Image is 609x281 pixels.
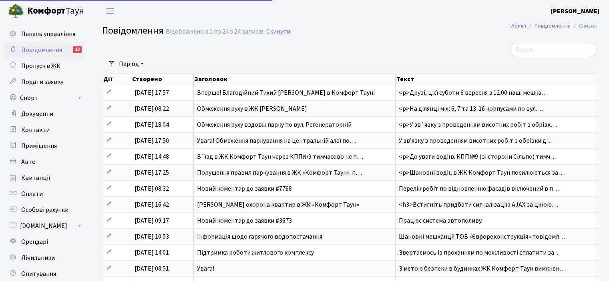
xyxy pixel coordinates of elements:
[571,22,597,30] li: Список
[197,248,314,257] span: Підтримка роботи житлового комплексу
[166,28,265,36] div: Відображено з 1 по 24 з 24 записів.
[551,6,599,16] a: [PERSON_NAME]
[21,189,43,198] span: Оплати
[21,78,63,86] span: Подати заявку
[135,120,169,129] span: [DATE] 18:04
[197,216,292,225] span: Новий коментар до заявки #3673
[4,170,84,186] a: Квитанції
[73,46,82,53] div: 13
[4,218,84,234] a: [DOMAIN_NAME]
[4,58,84,74] a: Пропуск в ЖК
[135,88,169,97] span: [DATE] 17:57
[21,30,75,38] span: Панель управління
[135,184,169,193] span: [DATE] 08:32
[135,104,169,113] span: [DATE] 08:22
[4,42,84,58] a: Повідомлення13
[499,18,609,34] nav: breadcrumb
[4,138,84,154] a: Приміщення
[4,90,84,106] a: Спорт
[21,110,53,118] span: Документи
[21,46,62,54] span: Повідомлення
[21,237,48,246] span: Орендарі
[4,26,84,42] a: Панель управління
[194,74,396,85] th: Заголовок
[399,88,548,97] span: <p>Друзі, цієї суботи 6 вересня з 12:00 наші мешка…
[8,3,24,19] img: logo.png
[399,232,565,241] span: Шановні мешканці! ТОВ «Єврореконструкція» повідомл…
[399,200,558,209] span: <h3>Встигніть придбати сигналізацію AJAX за ціною…
[4,122,84,138] a: Контакти
[197,152,363,161] span: В`їзд в ЖК Комфорт Таун через КПП№9 тимчасово не п…
[4,250,84,266] a: Лічильники
[21,173,50,182] span: Квитанції
[551,7,599,16] b: [PERSON_NAME]
[21,126,50,134] span: Контакти
[21,269,56,278] span: Опитування
[197,104,307,113] span: Обмеження руху в ЖК [PERSON_NAME]
[511,22,526,30] a: Admin
[197,88,375,97] span: Вперше! Благодійний Тихий [PERSON_NAME] в Комфорт Тауні
[135,216,169,225] span: [DATE] 09:17
[4,154,84,170] a: Авто
[135,136,169,145] span: [DATE] 17:50
[197,264,214,273] span: Увага!
[135,248,169,257] span: [DATE] 14:01
[103,74,131,85] th: Дії
[21,253,55,262] span: Лічильники
[100,4,120,18] button: Переключити навігацію
[399,152,557,161] span: <p>До уваги водіїв. КПП№9 (зі сторони Сільпо) тимч…
[396,74,597,85] th: Текст
[266,28,290,36] a: Скинути
[399,184,559,193] span: Перелік робіт по відновленню фасадів включений в п…
[21,62,60,70] span: Пропуск в ЖК
[399,168,565,177] span: <p>Шановні водії, в ЖК Комфорт Таун посилюються за…
[4,202,84,218] a: Особові рахунки
[399,104,543,113] span: <p>На ділянці між 6, 7 та 13-16 корпусами по вул.…
[399,136,553,145] span: У звʼязку з проведенням висотних робіт з обрізки д…
[21,141,57,150] span: Приміщення
[197,120,352,129] span: Обмеження руху вздовж парку по вул. Регенераторній
[27,4,66,17] b: Комфорт
[4,234,84,250] a: Орендарі
[197,136,356,145] span: Увага! Обмеження паркування на центральній алеї по…
[197,184,292,193] span: Новий коментар до заявки #7768
[131,74,194,85] th: Створено
[197,168,362,177] span: Порушення правил паркування в ЖК «Комфорт Таун»: п…
[4,106,84,122] a: Документи
[116,57,147,71] a: Період
[135,168,169,177] span: [DATE] 17:25
[21,205,68,214] span: Особові рахунки
[4,74,84,90] a: Подати заявку
[135,152,169,161] span: [DATE] 14:48
[399,248,561,257] span: Звертаємось із проханням по можливості сплатити за…
[399,120,557,129] span: <p>У зв`язку з проведенням висотних робіт з обрізк…
[4,186,84,202] a: Оплати
[102,24,164,38] span: Повідомлення
[135,200,169,209] span: [DATE] 16:42
[197,232,322,241] span: Інформація щодо гарячого водопостачання
[21,157,36,166] span: Авто
[510,42,597,57] input: Пошук...
[197,200,359,209] span: [PERSON_NAME] охорона квартир в ЖК «Комфорт Таун»
[399,216,482,225] span: Працює система автополиву.
[399,264,566,273] span: З метою безпеки в будинках ЖК Комфорт Таун вимкнен…
[135,264,169,273] span: [DATE] 08:51
[535,22,571,30] a: Повідомлення
[27,4,84,18] span: Таун
[135,232,169,241] span: [DATE] 10:53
